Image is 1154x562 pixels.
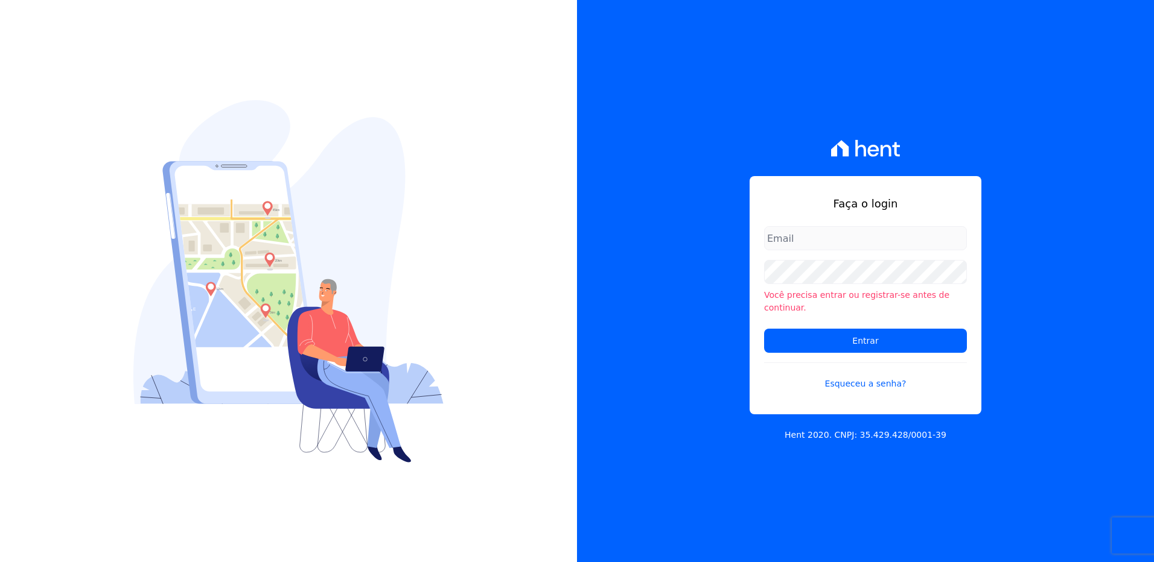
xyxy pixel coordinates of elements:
[133,100,444,463] img: Login
[764,289,967,314] li: Você precisa entrar ou registrar-se antes de continuar.
[764,195,967,212] h1: Faça o login
[785,429,946,441] p: Hent 2020. CNPJ: 35.429.428/0001-39
[764,329,967,353] input: Entrar
[764,362,967,390] a: Esqueceu a senha?
[764,226,967,250] input: Email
